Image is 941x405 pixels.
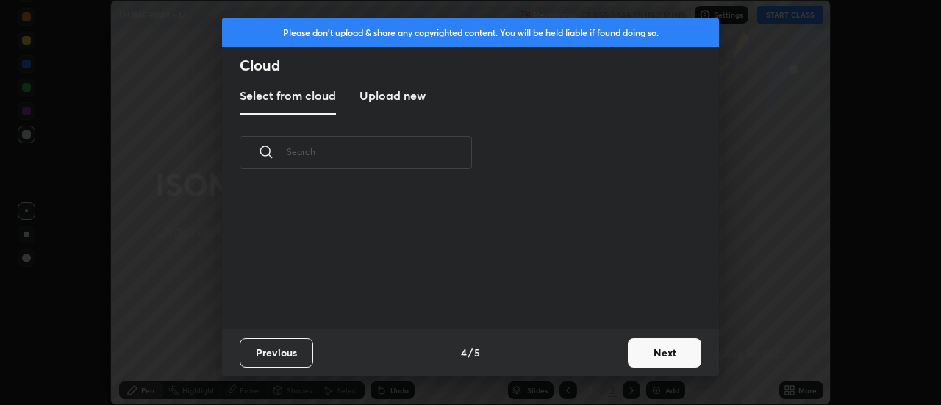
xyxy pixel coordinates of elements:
h3: Select from cloud [240,87,336,104]
input: Search [287,121,472,183]
button: Previous [240,338,313,368]
div: Please don't upload & share any copyrighted content. You will be held liable if found doing so. [222,18,719,47]
h4: / [468,345,473,360]
button: Next [628,338,701,368]
h4: 5 [474,345,480,360]
h2: Cloud [240,56,719,75]
h3: Upload new [359,87,426,104]
h4: 4 [461,345,467,360]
